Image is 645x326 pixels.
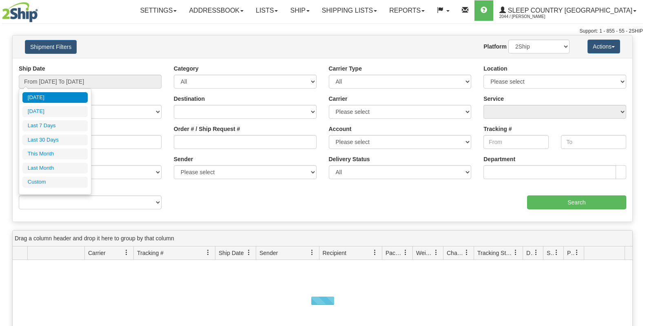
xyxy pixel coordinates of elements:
[570,246,584,259] a: Pickup Status filter column settings
[22,163,88,174] li: Last Month
[316,0,383,21] a: Shipping lists
[2,28,643,35] div: Support: 1 - 855 - 55 - 2SHIP
[22,135,88,146] li: Last 30 Days
[174,125,240,133] label: Order # / Ship Request #
[483,64,507,73] label: Location
[509,246,523,259] a: Tracking Status filter column settings
[219,249,244,257] span: Ship Date
[447,249,464,257] span: Charge
[329,95,348,103] label: Carrier
[174,64,199,73] label: Category
[137,249,164,257] span: Tracking #
[22,120,88,131] li: Last 7 Days
[183,0,250,21] a: Addressbook
[2,2,38,22] img: logo2044.jpg
[547,249,554,257] span: Shipment Issues
[567,249,574,257] span: Pickup Status
[25,40,77,54] button: Shipment Filters
[120,246,133,259] a: Carrier filter column settings
[201,246,215,259] a: Tracking # filter column settings
[250,0,284,21] a: Lists
[483,155,515,163] label: Department
[416,249,433,257] span: Weight
[483,125,512,133] label: Tracking #
[329,125,352,133] label: Account
[13,231,632,246] div: grid grouping header
[22,92,88,103] li: [DATE]
[22,149,88,160] li: This Month
[483,135,549,149] input: From
[259,249,278,257] span: Sender
[22,177,88,188] li: Custom
[386,249,403,257] span: Packages
[506,7,632,14] span: Sleep Country [GEOGRAPHIC_DATA]
[499,13,561,21] span: 2044 / [PERSON_NAME]
[626,121,644,204] iframe: chat widget
[242,246,256,259] a: Ship Date filter column settings
[483,95,504,103] label: Service
[323,249,346,257] span: Recipient
[587,40,620,53] button: Actions
[174,155,193,163] label: Sender
[561,135,626,149] input: To
[460,246,474,259] a: Charge filter column settings
[527,195,626,209] input: Search
[529,246,543,259] a: Delivery Status filter column settings
[368,246,382,259] a: Recipient filter column settings
[526,249,533,257] span: Delivery Status
[429,246,443,259] a: Weight filter column settings
[383,0,431,21] a: Reports
[399,246,412,259] a: Packages filter column settings
[19,64,45,73] label: Ship Date
[134,0,183,21] a: Settings
[329,155,370,163] label: Delivery Status
[477,249,513,257] span: Tracking Status
[550,246,563,259] a: Shipment Issues filter column settings
[483,42,507,51] label: Platform
[88,249,106,257] span: Carrier
[305,246,319,259] a: Sender filter column settings
[329,64,362,73] label: Carrier Type
[174,95,205,103] label: Destination
[22,106,88,117] li: [DATE]
[284,0,315,21] a: Ship
[493,0,643,21] a: Sleep Country [GEOGRAPHIC_DATA] 2044 / [PERSON_NAME]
